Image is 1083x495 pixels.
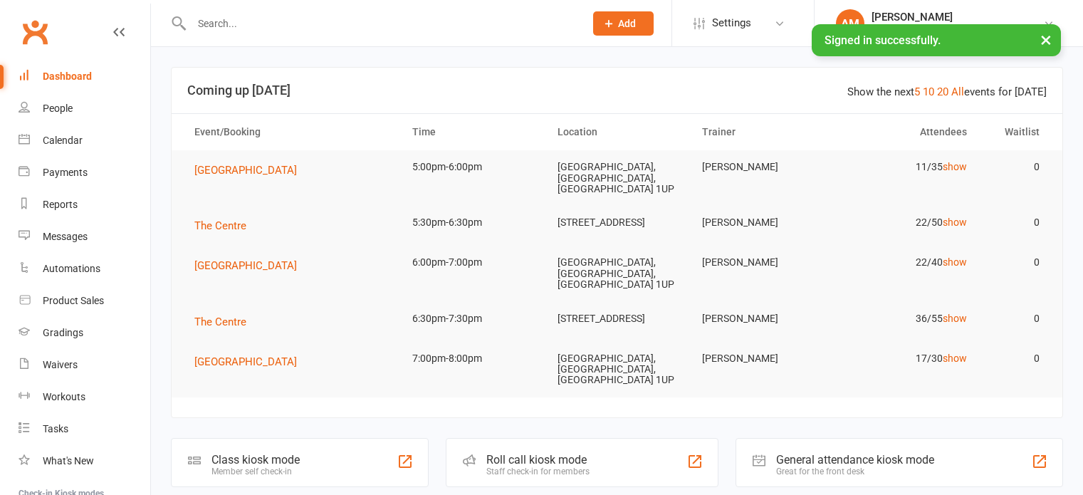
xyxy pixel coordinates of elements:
[689,150,835,184] td: [PERSON_NAME]
[943,217,967,228] a: show
[847,83,1047,100] div: Show the next events for [DATE]
[187,14,575,33] input: Search...
[19,157,150,189] a: Payments
[593,11,654,36] button: Add
[943,256,967,268] a: show
[399,206,545,239] td: 5:30pm-6:30pm
[914,85,920,98] a: 5
[545,114,690,150] th: Location
[689,206,835,239] td: [PERSON_NAME]
[17,14,53,50] a: Clubworx
[19,125,150,157] a: Calendar
[399,302,545,335] td: 6:30pm-7:30pm
[835,342,980,375] td: 17/30
[194,316,246,328] span: The Centre
[194,313,256,330] button: The Centre
[689,114,835,150] th: Trainer
[951,85,964,98] a: All
[545,302,690,335] td: [STREET_ADDRESS]
[399,150,545,184] td: 5:00pm-6:00pm
[943,161,967,172] a: show
[194,259,297,272] span: [GEOGRAPHIC_DATA]
[43,455,94,467] div: What's New
[43,359,78,370] div: Waivers
[43,391,85,402] div: Workouts
[689,302,835,335] td: [PERSON_NAME]
[545,150,690,206] td: [GEOGRAPHIC_DATA], [GEOGRAPHIC_DATA], [GEOGRAPHIC_DATA] 1UP
[835,114,980,150] th: Attendees
[618,18,636,29] span: Add
[187,83,1047,98] h3: Coming up [DATE]
[19,445,150,477] a: What's New
[19,317,150,349] a: Gradings
[943,313,967,324] a: show
[943,353,967,364] a: show
[19,253,150,285] a: Automations
[980,342,1052,375] td: 0
[43,231,88,242] div: Messages
[43,103,73,114] div: People
[872,11,1043,24] div: [PERSON_NAME]
[194,353,307,370] button: [GEOGRAPHIC_DATA]
[43,167,88,178] div: Payments
[872,24,1043,36] div: Karate Academy [GEOGRAPHIC_DATA]
[399,342,545,375] td: 7:00pm-8:00pm
[19,413,150,445] a: Tasks
[835,206,980,239] td: 22/50
[43,327,83,338] div: Gradings
[486,467,590,476] div: Staff check-in for members
[980,114,1052,150] th: Waitlist
[835,150,980,184] td: 11/35
[19,189,150,221] a: Reports
[194,257,307,274] button: [GEOGRAPHIC_DATA]
[836,9,864,38] div: AM
[545,206,690,239] td: [STREET_ADDRESS]
[19,349,150,381] a: Waivers
[194,162,307,179] button: [GEOGRAPHIC_DATA]
[825,33,941,47] span: Signed in successfully.
[43,263,100,274] div: Automations
[182,114,399,150] th: Event/Booking
[194,217,256,234] button: The Centre
[399,114,545,150] th: Time
[19,93,150,125] a: People
[712,7,751,39] span: Settings
[194,164,297,177] span: [GEOGRAPHIC_DATA]
[43,135,83,146] div: Calendar
[486,453,590,467] div: Roll call kiosk mode
[937,85,948,98] a: 20
[1033,24,1059,55] button: ×
[923,85,934,98] a: 10
[689,246,835,279] td: [PERSON_NAME]
[19,61,150,93] a: Dashboard
[211,453,300,467] div: Class kiosk mode
[43,423,68,434] div: Tasks
[776,453,934,467] div: General attendance kiosk mode
[545,342,690,397] td: [GEOGRAPHIC_DATA], [GEOGRAPHIC_DATA], [GEOGRAPHIC_DATA] 1UP
[43,199,78,210] div: Reports
[194,355,297,368] span: [GEOGRAPHIC_DATA]
[19,285,150,317] a: Product Sales
[194,219,246,232] span: The Centre
[980,246,1052,279] td: 0
[19,381,150,413] a: Workouts
[689,342,835,375] td: [PERSON_NAME]
[980,206,1052,239] td: 0
[980,150,1052,184] td: 0
[835,246,980,279] td: 22/40
[399,246,545,279] td: 6:00pm-7:00pm
[43,295,104,306] div: Product Sales
[776,467,934,476] div: Great for the front desk
[19,221,150,253] a: Messages
[43,71,92,82] div: Dashboard
[980,302,1052,335] td: 0
[835,302,980,335] td: 36/55
[545,246,690,301] td: [GEOGRAPHIC_DATA], [GEOGRAPHIC_DATA], [GEOGRAPHIC_DATA] 1UP
[211,467,300,476] div: Member self check-in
